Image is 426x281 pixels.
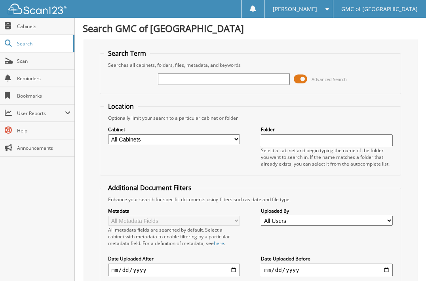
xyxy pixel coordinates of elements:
span: Reminders [17,75,70,82]
input: end [261,264,392,276]
div: Enhance your search for specific documents using filters such as date and file type. [104,196,396,203]
div: Optionally limit your search to a particular cabinet or folder [104,115,396,121]
legend: Location [104,102,138,111]
div: Searches all cabinets, folders, files, metadata, and keywords [104,62,396,68]
span: [PERSON_NAME] [273,7,317,11]
span: Help [17,127,70,134]
span: User Reports [17,110,65,117]
a: here [214,240,224,247]
span: Cabinets [17,23,70,30]
span: Bookmarks [17,92,70,99]
label: Date Uploaded After [108,255,240,262]
label: Folder [261,126,392,133]
span: Scan [17,58,70,64]
div: All metadata fields are searched by default. Select a cabinet with metadata to enable filtering b... [108,226,240,247]
img: scan123-logo-white.svg [8,4,67,14]
span: Search [17,40,69,47]
iframe: Chat Widget [386,243,426,281]
span: Advanced Search [312,76,347,82]
label: Uploaded By [261,207,392,214]
span: Announcements [17,145,70,151]
label: Date Uploaded Before [261,255,392,262]
span: GMC of [GEOGRAPHIC_DATA] [341,7,418,11]
label: Metadata [108,207,240,214]
legend: Additional Document Filters [104,183,196,192]
div: Select a cabinet and begin typing the name of the folder you want to search in. If the name match... [261,147,392,167]
label: Cabinet [108,126,240,133]
legend: Search Term [104,49,150,58]
input: start [108,264,240,276]
h1: Search GMC of [GEOGRAPHIC_DATA] [83,22,418,35]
